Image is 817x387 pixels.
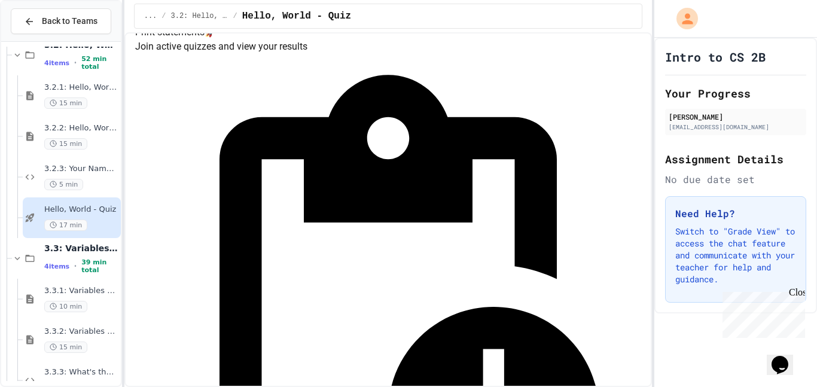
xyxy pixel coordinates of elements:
span: 3.3.2: Variables and Data Types - Review [44,327,118,337]
span: 3.2.3: Your Name and Favorite Movie [44,164,118,174]
span: 3.2: Hello, World! [171,11,228,21]
span: Hello, World - Quiz [44,205,118,215]
span: / [161,11,166,21]
span: 5 min [44,179,83,190]
span: Hello, World - Quiz [242,9,351,23]
span: 3.2.2: Hello, World! - Review [44,123,118,133]
span: 15 min [44,138,87,150]
span: 4 items [44,59,69,67]
span: 10 min [44,301,87,312]
span: Back to Teams [42,15,97,28]
p: Join active quizzes and view your results [135,39,642,54]
h2: Your Progress [665,85,806,102]
div: My Account [664,5,701,32]
span: 39 min total [81,258,118,274]
span: 4 items [44,263,69,270]
div: No due date set [665,172,806,187]
iframe: chat widget [767,339,805,375]
span: • [74,58,77,68]
span: • [74,261,77,271]
span: 15 min [44,342,87,353]
span: 3.3.1: Variables and Data Types [44,286,118,296]
div: Chat with us now!Close [5,5,83,76]
span: 15 min [44,97,87,109]
h2: Assignment Details [665,151,806,167]
h3: Need Help? [675,206,796,221]
div: [PERSON_NAME] [669,111,803,122]
iframe: chat widget [718,287,805,338]
span: / [233,11,237,21]
div: [EMAIL_ADDRESS][DOMAIN_NAME] [669,123,803,132]
h1: Intro to CS 2B [665,48,766,65]
button: Back to Teams [11,8,111,34]
p: Switch to "Grade View" to access the chat feature and communicate with your teacher for help and ... [675,226,796,285]
span: 3.3.3: What's the Type? [44,367,118,377]
span: 3.2.1: Hello, World! [44,83,118,93]
span: 17 min [44,220,87,231]
span: 3.3: Variables and Data Types [44,243,118,254]
span: ... [144,11,157,21]
span: 52 min total [81,55,118,71]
